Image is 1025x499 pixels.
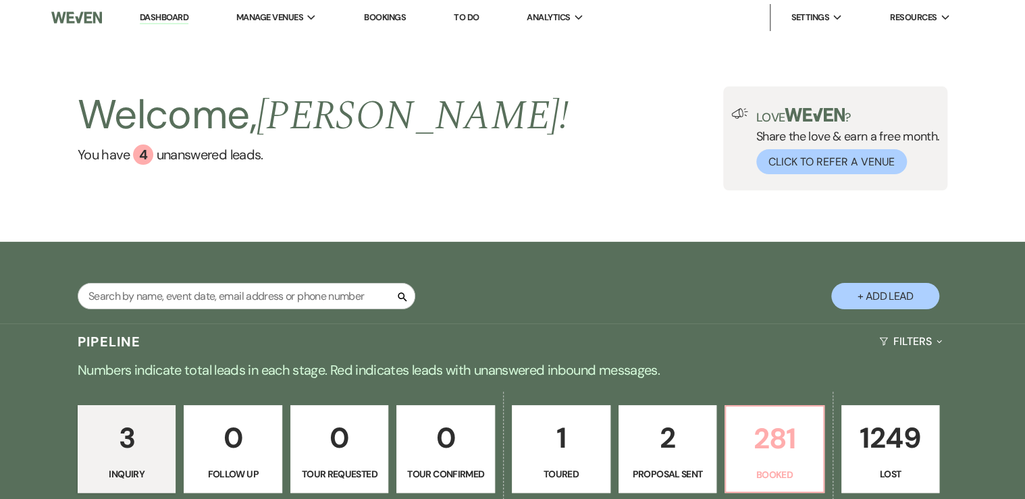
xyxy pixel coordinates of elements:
p: Numbers indicate total leads in each stage. Red indicates leads with unanswered inbound messages. [26,359,999,381]
input: Search by name, event date, email address or phone number [78,283,415,309]
span: Analytics [527,11,570,24]
a: 1249Lost [841,405,940,493]
a: 2Proposal Sent [619,405,717,493]
p: Lost [850,467,931,481]
p: 1249 [850,415,931,461]
img: Weven Logo [51,3,102,32]
p: 1 [521,415,602,461]
a: Dashboard [140,11,188,24]
p: 0 [192,415,273,461]
p: 2 [627,415,708,461]
p: 0 [299,415,380,461]
button: Filters [874,323,947,359]
p: Proposal Sent [627,467,708,481]
a: 281Booked [725,405,824,493]
span: Resources [890,11,937,24]
p: Booked [734,467,815,482]
a: 1Toured [512,405,610,493]
span: [PERSON_NAME] ! [257,85,569,147]
img: loud-speaker-illustration.svg [731,108,748,119]
p: Love ? [756,108,940,124]
h3: Pipeline [78,332,141,351]
a: 0Follow Up [184,405,282,493]
p: 281 [734,416,815,461]
p: Toured [521,467,602,481]
p: Inquiry [86,467,167,481]
span: Manage Venues [236,11,303,24]
a: 3Inquiry [78,405,176,493]
h2: Welcome, [78,86,569,145]
button: + Add Lead [831,283,939,309]
a: 0Tour Requested [290,405,389,493]
p: 0 [405,415,486,461]
span: Settings [791,11,829,24]
img: weven-logo-green.svg [785,108,845,122]
a: 0Tour Confirmed [396,405,495,493]
div: 4 [133,145,153,165]
button: Click to Refer a Venue [756,149,907,174]
div: Share the love & earn a free month. [748,108,940,174]
a: You have 4 unanswered leads. [78,145,569,165]
a: To Do [454,11,479,23]
p: Follow Up [192,467,273,481]
p: Tour Requested [299,467,380,481]
p: Tour Confirmed [405,467,486,481]
p: 3 [86,415,167,461]
a: Bookings [364,11,406,23]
